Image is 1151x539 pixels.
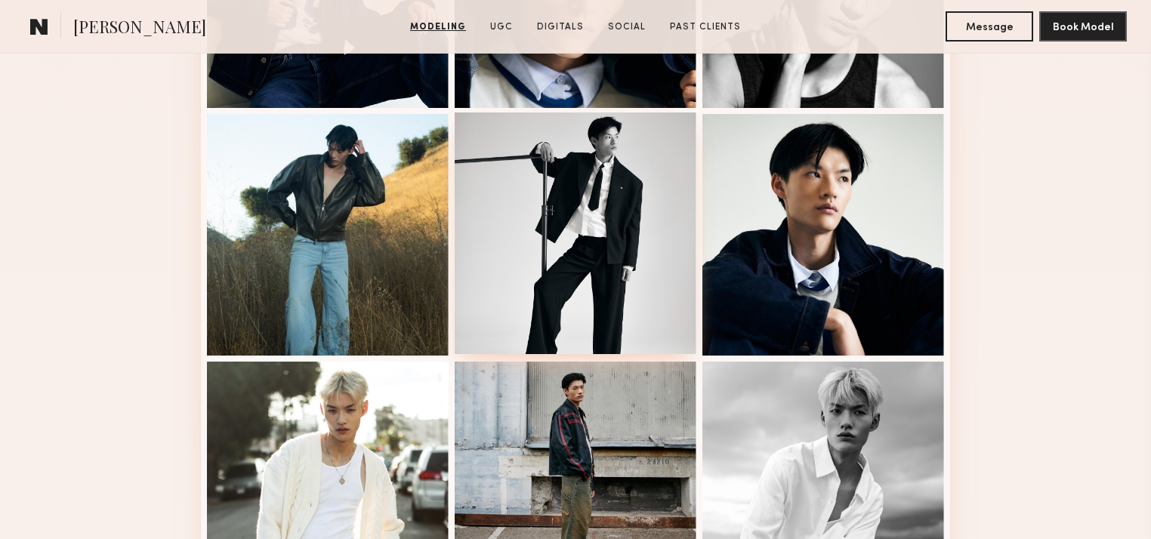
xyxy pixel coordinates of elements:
a: Past Clients [664,20,747,34]
button: Book Model [1039,11,1127,42]
a: UGC [484,20,519,34]
a: Modeling [404,20,472,34]
button: Message [946,11,1033,42]
a: Digitals [531,20,590,34]
a: Social [602,20,652,34]
a: Book Model [1039,20,1127,32]
span: [PERSON_NAME] [73,15,206,42]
